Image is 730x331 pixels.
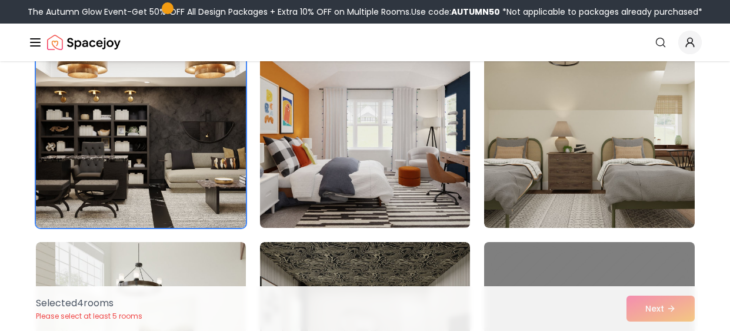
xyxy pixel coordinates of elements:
[36,39,246,228] img: Room room-16
[411,6,500,18] span: Use code:
[47,31,121,54] a: Spacejoy
[28,24,702,61] nav: Global
[500,6,702,18] span: *Not applicable to packages already purchased*
[484,39,694,228] img: Room room-18
[255,35,475,233] img: Room room-17
[451,6,500,18] b: AUTUMN50
[36,312,142,321] p: Please select at least 5 rooms
[28,6,702,18] div: The Autumn Glow Event-Get 50% OFF All Design Packages + Extra 10% OFF on Multiple Rooms.
[36,296,142,310] p: Selected 4 room s
[47,31,121,54] img: Spacejoy Logo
